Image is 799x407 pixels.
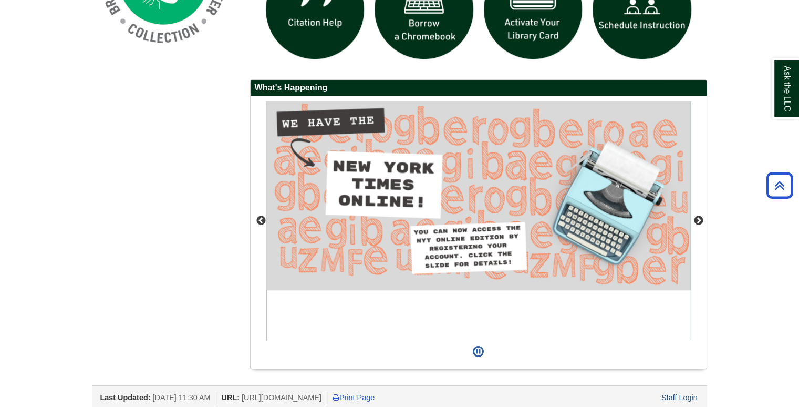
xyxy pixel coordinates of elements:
button: Next [693,216,704,226]
div: This box contains rotating images [266,101,691,341]
span: [DATE] 11:30 AM [152,393,210,402]
a: Print Page [333,393,375,402]
span: Last Updated: [100,393,151,402]
a: Back to Top [763,178,796,192]
button: Previous [256,216,266,226]
a: Staff Login [661,393,698,402]
img: Access the New York Times online edition. [266,101,691,290]
span: [URL][DOMAIN_NAME] [242,393,321,402]
i: Print Page [333,394,339,401]
h2: What's Happening [251,80,707,96]
button: Pause [470,340,487,363]
span: URL: [222,393,240,402]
